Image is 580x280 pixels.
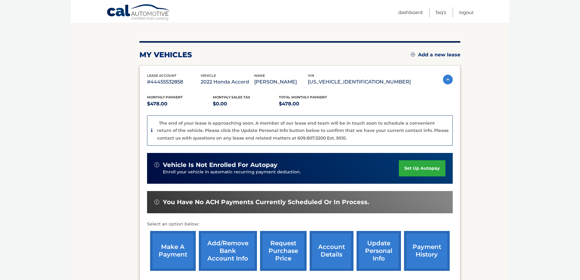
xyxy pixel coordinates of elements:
[107,4,170,22] a: Cal Automotive
[279,95,327,99] span: Total Monthly Payment
[443,75,453,84] img: accordion-active.svg
[201,73,216,78] span: vehicle
[260,231,307,271] a: request purchase price
[163,169,399,175] p: Enroll your vehicle in automatic recurring payment deduction.
[254,78,308,86] p: [PERSON_NAME]
[254,73,265,78] span: name
[411,52,415,57] img: add.svg
[147,73,177,78] span: lease account
[139,50,192,59] h2: my vehicles
[411,52,460,58] a: Add a new lease
[154,200,159,204] img: alert-white.svg
[201,78,254,86] p: 2022 Honda Accord
[357,231,401,271] a: update personal info
[147,78,201,86] p: #44455532858
[310,231,353,271] a: account details
[147,95,183,99] span: Monthly Payment
[150,231,196,271] a: make a payment
[279,100,345,108] p: $478.00
[459,7,474,17] a: Logout
[213,95,250,99] span: Monthly sales Tax
[154,162,159,167] img: alert-white.svg
[147,100,213,108] p: $478.00
[157,120,449,141] p: The end of your lease is approaching soon. A member of our lease end team will be in touch soon t...
[308,73,314,78] span: vin
[436,7,446,17] a: FAQ's
[199,231,257,271] a: Add/Remove bank account info
[213,100,279,108] p: $0.00
[308,78,411,86] p: [US_VEHICLE_IDENTIFICATION_NUMBER]
[399,160,445,176] a: set up autopay
[163,198,369,206] span: You have no ACH payments currently scheduled or in process.
[163,161,277,169] span: vehicle is not enrolled for autopay
[404,231,450,271] a: payment history
[147,221,453,228] p: Select an option below:
[398,7,423,17] a: Dashboard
